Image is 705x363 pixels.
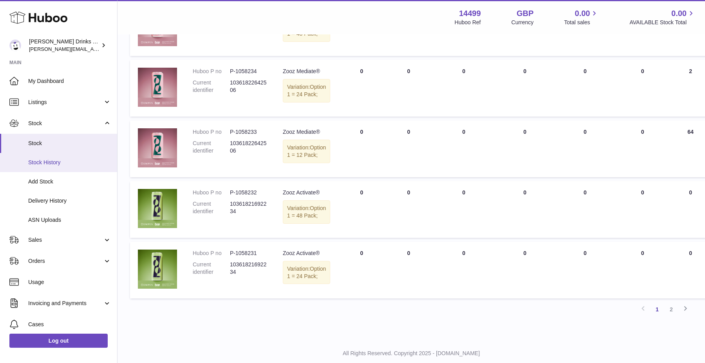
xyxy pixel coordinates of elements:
span: Add Stock [28,178,111,185]
dd: 10361821692234 [230,261,267,276]
span: [PERSON_NAME][EMAIL_ADDRESS][DOMAIN_NAME] [29,46,157,52]
span: My Dashboard [28,77,111,85]
dd: P-1058232 [230,189,267,196]
span: Invoicing and Payments [28,300,103,307]
dt: Current identifier [193,200,230,215]
span: 0 [584,250,587,256]
span: Option 1 = 48 Pack; [287,205,326,219]
td: 0 [338,120,385,177]
div: Zooz Activate® [283,250,330,257]
span: Option 1 = 24 Pack; [287,84,326,97]
span: 0 [584,189,587,196]
td: 0 [616,60,669,117]
span: Usage [28,279,111,286]
dd: 10361821692234 [230,200,267,215]
td: 0 [432,120,495,177]
img: product image [138,250,177,289]
span: Option 1 = 48 Pack; [287,23,326,37]
dd: 10361822642506 [230,140,267,155]
span: Delivery History [28,197,111,205]
span: AVAILABLE Stock Total [629,19,696,26]
img: product image [138,189,177,228]
a: 0.00 Total sales [564,8,599,26]
span: 0.00 [671,8,687,19]
div: Zooz Mediate® [283,128,330,136]
dd: 10361822642506 [230,79,267,94]
dt: Huboo P no [193,250,230,257]
span: Orders [28,257,103,265]
td: 0 [432,181,495,238]
td: 0 [616,181,669,238]
span: Sales [28,236,103,244]
dd: P-1058231 [230,250,267,257]
td: 0 [338,242,385,298]
span: Cases [28,321,111,328]
td: 0 [338,60,385,117]
img: product image [138,128,177,167]
dt: Huboo P no [193,68,230,75]
a: Log out [9,334,108,348]
span: Stock History [28,159,111,166]
a: 1 [650,302,664,316]
span: 0 [584,129,587,135]
span: 0.00 [575,8,590,19]
div: Huboo Ref [455,19,481,26]
div: Variation: [283,79,330,102]
div: Variation: [283,140,330,163]
td: 0 [385,242,432,298]
span: Total sales [564,19,599,26]
strong: GBP [517,8,533,19]
div: [PERSON_NAME] Drinks LTD (t/a Zooz) [29,38,99,53]
dd: P-1058233 [230,128,267,136]
td: 0 [495,120,554,177]
a: 0.00 AVAILABLE Stock Total [629,8,696,26]
td: 0 [616,120,669,177]
div: Variation: [283,261,330,284]
td: 0 [495,181,554,238]
td: 0 [385,120,432,177]
td: 0 [385,60,432,117]
div: Variation: [283,200,330,224]
span: Stock [28,140,111,147]
div: Zooz Mediate® [283,68,330,75]
span: ASN Uploads [28,216,111,224]
img: product image [138,68,177,107]
dt: Huboo P no [193,189,230,196]
td: 0 [495,60,554,117]
dt: Current identifier [193,140,230,155]
img: daniel@zoosdrinks.com [9,40,21,51]
td: 0 [495,242,554,298]
dt: Current identifier [193,79,230,94]
dt: Huboo P no [193,128,230,136]
td: 0 [432,242,495,298]
span: 0 [584,68,587,74]
dd: P-1058234 [230,68,267,75]
strong: 14499 [459,8,481,19]
dt: Current identifier [193,261,230,276]
a: 2 [664,302,678,316]
span: Option 1 = 12 Pack; [287,144,326,158]
div: Currency [512,19,534,26]
p: All Rights Reserved. Copyright 2025 - [DOMAIN_NAME] [124,350,699,357]
span: Stock [28,120,103,127]
span: Listings [28,99,103,106]
td: 0 [385,181,432,238]
td: 0 [616,242,669,298]
td: 0 [432,60,495,117]
td: 0 [338,181,385,238]
div: Zooz Activate® [283,189,330,196]
span: Option 1 = 24 Pack; [287,266,326,279]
